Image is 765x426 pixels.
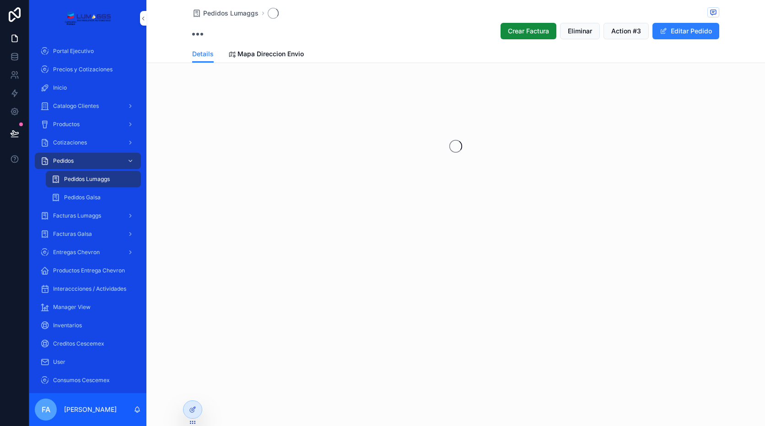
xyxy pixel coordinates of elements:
a: Pedidos Lumaggs [192,9,259,18]
span: Pedidos [53,157,74,165]
button: Editar Pedido [652,23,719,39]
span: Consumos Cescemex [53,377,110,384]
span: Facturas Galsa [53,230,92,238]
a: Portal Ejecutivo [35,43,141,59]
a: Cotizaciones [35,134,141,151]
p: [PERSON_NAME] [64,405,117,414]
span: Pedidos Lumaggs [64,176,110,183]
a: Facturas Lumaggs [35,208,141,224]
span: Interaccciones / Actividades [53,285,126,293]
span: Creditos Cescemex [53,340,104,347]
a: Facturas Galsa [35,226,141,242]
div: scrollable content [29,37,146,393]
a: User [35,354,141,370]
button: Action #3 [603,23,649,39]
a: Entregas Chevron [35,244,141,261]
a: Manager View [35,299,141,315]
a: Precios y Cotizaciones [35,61,141,78]
a: Inicio [35,80,141,96]
span: Inicio [53,84,67,91]
span: Precios y Cotizaciones [53,66,113,73]
span: Entregas Chevron [53,249,100,256]
a: Pedidos Galsa [46,189,141,206]
span: Manager View [53,304,91,311]
span: Pedidos Lumaggs [203,9,259,18]
span: Productos Entrega Chevron [53,267,125,274]
a: Inventarios [35,317,141,334]
a: Productos Entrega Chevron [35,262,141,279]
a: Interaccciones / Actividades [35,281,141,297]
span: FA [42,404,50,415]
span: Facturas Lumaggs [53,212,101,219]
a: Consumos Cescemex [35,372,141,389]
a: Productos [35,116,141,133]
img: App logo [65,11,111,26]
span: Inventarios [53,322,82,329]
span: Portal Ejecutivo [53,48,94,55]
span: Cotizaciones [53,139,87,146]
a: Details [192,46,214,63]
span: Pedidos Galsa [64,194,101,201]
span: Catalogo Clientes [53,102,99,110]
button: Crear Factura [501,23,556,39]
a: Catalogo Clientes [35,98,141,114]
span: Productos [53,121,80,128]
a: Pedidos Lumaggs [46,171,141,187]
a: Creditos Cescemex [35,335,141,352]
span: Eliminar [568,27,592,36]
button: Eliminar [560,23,600,39]
a: Pedidos [35,153,141,169]
span: Mapa Direccion Envio [237,49,304,59]
a: Mapa Direccion Envio [228,46,304,64]
span: Crear Factura [508,27,549,36]
span: Details [192,49,214,59]
span: User [53,358,65,366]
span: Action #3 [611,27,641,36]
